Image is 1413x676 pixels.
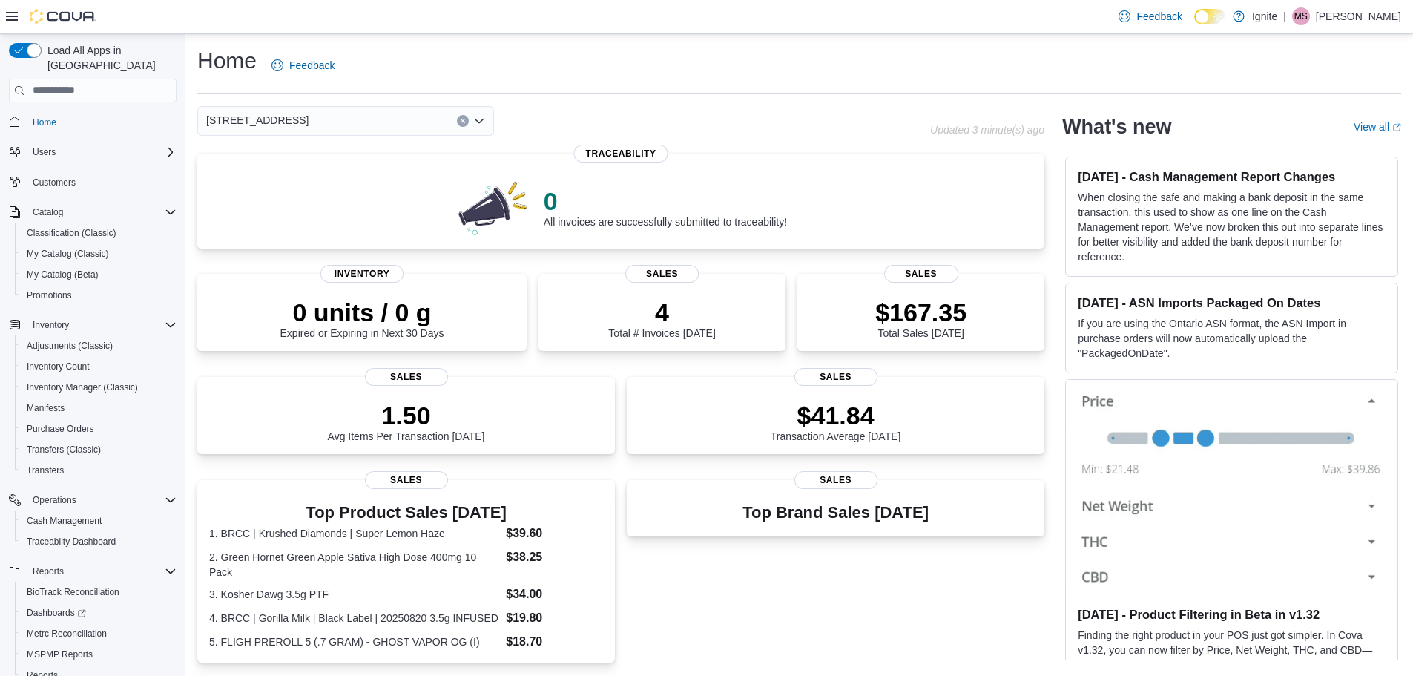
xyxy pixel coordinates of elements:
p: Updated 3 minute(s) ago [930,124,1044,136]
p: 0 [544,186,787,216]
span: Transfers [21,462,177,479]
dd: $39.60 [506,525,603,542]
span: Transfers (Classic) [21,441,177,459]
span: Sales [625,265,699,283]
div: Total Sales [DATE] [875,298,966,339]
dt: 1. BRCC | Krushed Diamonds | Super Lemon Haze [209,526,500,541]
span: Sales [794,471,877,489]
h3: [DATE] - Product Filtering in Beta in v1.32 [1078,607,1386,622]
dt: 2. Green Hornet Green Apple Sativa High Dose 400mg 10 Pack [209,550,500,580]
div: Maddison Smith [1292,7,1310,25]
span: Catalog [33,206,63,218]
span: [STREET_ADDRESS] [206,111,309,129]
a: Adjustments (Classic) [21,337,119,355]
a: Home [27,114,62,131]
span: Cash Management [21,512,177,530]
button: My Catalog (Classic) [15,243,182,264]
span: Manifests [21,399,177,417]
span: Classification (Classic) [21,224,177,242]
p: 4 [608,298,715,327]
span: Inventory [27,316,177,334]
p: If you are using the Ontario ASN format, the ASN Import in purchase orders will now automatically... [1078,316,1386,361]
span: MS [1294,7,1308,25]
a: Transfers (Classic) [21,441,107,459]
button: Inventory Manager (Classic) [15,377,182,398]
button: Reports [3,561,182,582]
span: Inventory Count [27,361,90,373]
button: Inventory [27,316,75,334]
h1: Home [197,46,257,76]
span: MSPMP Reports [21,646,177,663]
a: Classification (Classic) [21,224,122,242]
p: $41.84 [771,401,901,430]
span: Reports [27,562,177,580]
a: Feedback [1113,1,1188,31]
span: Sales [365,471,448,489]
a: Transfers [21,462,70,479]
a: Traceabilty Dashboard [21,533,122,551]
p: Ignite [1252,7,1277,25]
svg: External link [1392,123,1401,132]
p: 1.50 [328,401,485,430]
span: Metrc Reconciliation [27,628,107,640]
span: Promotions [21,286,177,304]
span: Traceability [574,145,668,163]
h3: Top Brand Sales [DATE] [742,504,929,522]
span: Sales [884,265,958,283]
button: Catalog [27,203,69,221]
span: Dashboards [27,607,86,619]
span: BioTrack Reconciliation [21,583,177,601]
button: Home [3,111,182,133]
span: MSPMP Reports [27,649,93,660]
a: Dashboards [15,603,182,623]
span: Traceabilty Dashboard [21,533,177,551]
button: Users [3,142,182,163]
span: Operations [33,494,76,506]
p: | [1283,7,1286,25]
span: Feedback [289,58,335,73]
dt: 4. BRCC | Gorilla Milk | Black Label | 20250820 3.5g INFUSED [209,611,500,626]
span: Sales [365,368,448,386]
button: My Catalog (Beta) [15,264,182,285]
a: Metrc Reconciliation [21,625,113,643]
span: Traceabilty Dashboard [27,536,116,548]
button: Users [27,143,62,161]
button: Inventory [3,315,182,335]
span: My Catalog (Classic) [21,245,177,263]
a: Manifests [21,399,70,417]
span: Metrc Reconciliation [21,625,177,643]
button: Operations [3,490,182,511]
span: Sales [794,368,877,386]
span: My Catalog (Beta) [27,269,99,280]
div: Avg Items Per Transaction [DATE] [328,401,485,442]
p: [PERSON_NAME] [1316,7,1401,25]
a: MSPMP Reports [21,646,99,663]
span: Adjustments (Classic) [27,340,113,352]
p: $167.35 [875,298,966,327]
span: Classification (Classic) [27,227,116,239]
a: Feedback [266,50,340,80]
span: Purchase Orders [21,420,177,438]
a: Inventory Manager (Classic) [21,378,144,396]
a: Promotions [21,286,78,304]
a: Purchase Orders [21,420,100,438]
a: My Catalog (Beta) [21,266,105,283]
dd: $18.70 [506,633,603,651]
button: Customers [3,171,182,193]
div: Transaction Average [DATE] [771,401,901,442]
button: Purchase Orders [15,419,182,439]
div: Total # Invoices [DATE] [608,298,715,339]
a: Dashboards [21,604,92,622]
p: 0 units / 0 g [280,298,444,327]
a: Cash Management [21,512,108,530]
a: BioTrack Reconciliation [21,583,125,601]
span: Inventory [33,319,69,331]
span: Users [33,146,56,158]
img: Cova [30,9,96,24]
span: Users [27,143,177,161]
button: Operations [27,491,82,509]
span: Purchase Orders [27,423,94,435]
dd: $38.25 [506,548,603,566]
span: Dashboards [21,604,177,622]
button: Metrc Reconciliation [15,623,182,644]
